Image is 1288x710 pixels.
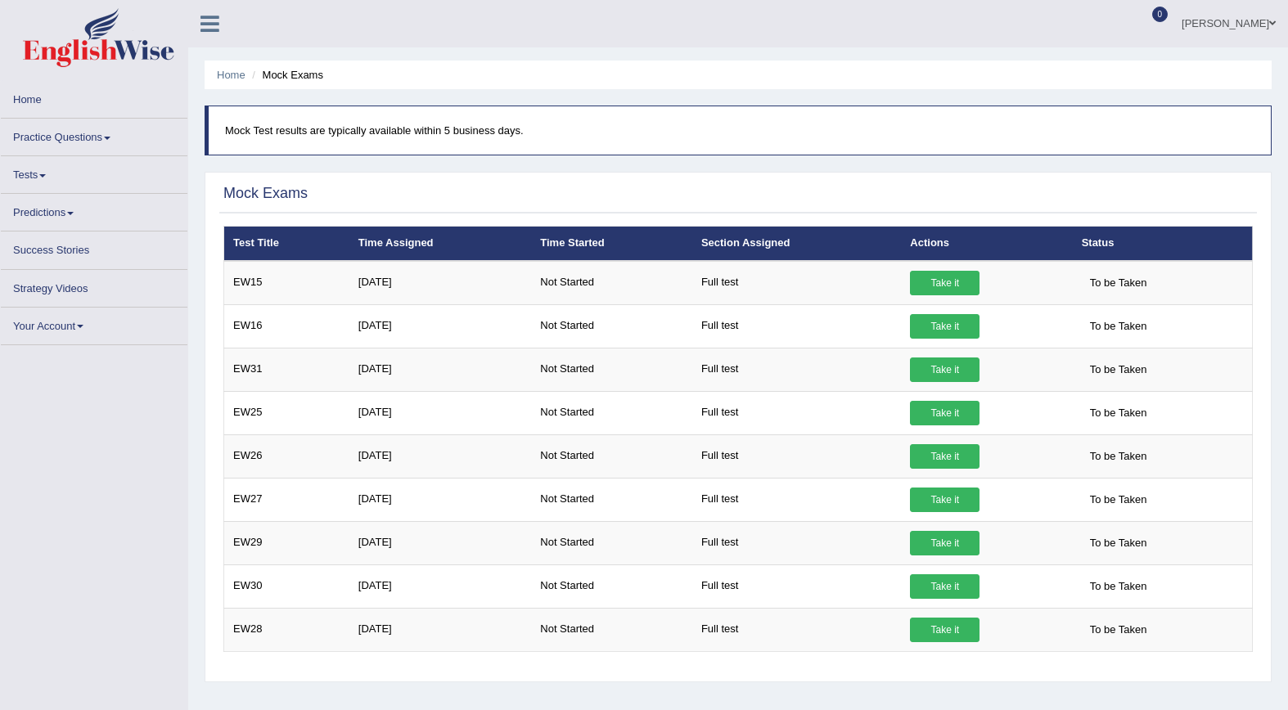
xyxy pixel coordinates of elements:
[531,564,692,608] td: Not Started
[692,261,901,305] td: Full test
[531,521,692,564] td: Not Started
[1,231,187,263] a: Success Stories
[1082,574,1155,599] span: To be Taken
[1,156,187,188] a: Tests
[692,391,901,434] td: Full test
[1073,227,1253,261] th: Status
[224,564,349,608] td: EW30
[349,261,531,305] td: [DATE]
[910,531,980,555] a: Take it
[224,608,349,651] td: EW28
[692,434,901,478] td: Full test
[531,304,692,348] td: Not Started
[349,564,531,608] td: [DATE]
[692,564,901,608] td: Full test
[1082,444,1155,469] span: To be Taken
[349,391,531,434] td: [DATE]
[531,227,692,261] th: Time Started
[1,194,187,226] a: Predictions
[910,271,980,295] a: Take it
[901,227,1072,261] th: Actions
[531,478,692,521] td: Not Started
[692,304,901,348] td: Full test
[349,434,531,478] td: [DATE]
[217,69,245,81] a: Home
[349,608,531,651] td: [DATE]
[910,488,980,512] a: Take it
[1,270,187,302] a: Strategy Videos
[1,81,187,113] a: Home
[349,521,531,564] td: [DATE]
[910,401,980,425] a: Take it
[910,444,980,469] a: Take it
[1082,314,1155,339] span: To be Taken
[1082,618,1155,642] span: To be Taken
[224,348,349,391] td: EW31
[224,391,349,434] td: EW25
[531,261,692,305] td: Not Started
[910,574,980,599] a: Take it
[531,348,692,391] td: Not Started
[1,119,187,151] a: Practice Questions
[692,608,901,651] td: Full test
[1152,7,1169,22] span: 0
[1,308,187,339] a: Your Account
[349,304,531,348] td: [DATE]
[248,67,323,83] li: Mock Exams
[910,618,980,642] a: Take it
[224,434,349,478] td: EW26
[224,521,349,564] td: EW29
[1082,271,1155,295] span: To be Taken
[349,348,531,391] td: [DATE]
[1082,488,1155,512] span: To be Taken
[223,186,308,202] h2: Mock Exams
[531,434,692,478] td: Not Started
[910,357,980,382] a: Take it
[910,314,980,339] a: Take it
[692,348,901,391] td: Full test
[692,227,901,261] th: Section Assigned
[1082,357,1155,382] span: To be Taken
[349,478,531,521] td: [DATE]
[692,521,901,564] td: Full test
[224,227,349,261] th: Test Title
[1082,401,1155,425] span: To be Taken
[1082,531,1155,555] span: To be Taken
[531,391,692,434] td: Not Started
[224,304,349,348] td: EW16
[224,478,349,521] td: EW27
[349,227,531,261] th: Time Assigned
[225,123,1254,138] p: Mock Test results are typically available within 5 business days.
[692,478,901,521] td: Full test
[531,608,692,651] td: Not Started
[224,261,349,305] td: EW15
